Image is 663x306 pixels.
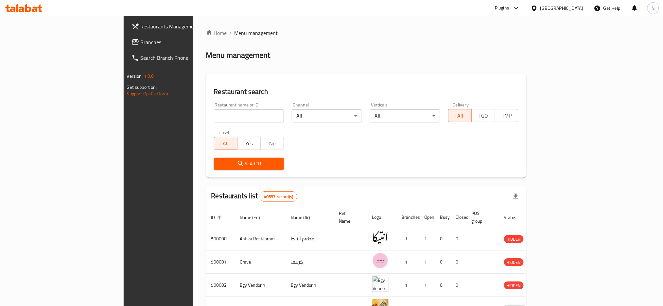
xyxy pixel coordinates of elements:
[451,207,466,227] th: Closed
[144,72,154,80] span: 1.0.0
[286,227,334,250] td: مطعم أنتيكا
[235,227,286,250] td: Antika Restaurant
[214,137,237,150] button: All
[372,229,389,246] img: Antika Restaurant
[504,282,524,289] span: HIDDEN
[435,274,451,297] td: 0
[451,111,469,121] span: All
[475,111,493,121] span: TGO
[206,50,270,60] h2: Menu management
[372,252,389,269] img: Crave
[435,207,451,227] th: Busy
[286,250,334,274] td: كرييف
[217,139,235,148] span: All
[291,214,319,221] span: Name (Ar)
[214,158,284,170] button: Search
[540,5,584,12] div: [GEOGRAPHIC_DATA]
[292,109,362,122] div: All
[435,250,451,274] td: 0
[127,89,168,98] a: Support.OpsPlatform
[141,38,229,46] span: Branches
[472,209,491,225] span: POS group
[263,139,281,148] span: No
[396,227,419,250] td: 1
[235,274,286,297] td: Egy Vendor 1
[495,109,518,122] button: TMP
[141,23,229,30] span: Restaurants Management
[508,189,524,204] div: Export file
[451,274,466,297] td: 0
[218,130,231,135] label: Upsell
[214,109,284,122] input: Search for restaurant name or ID..
[214,87,519,97] h2: Restaurant search
[419,274,435,297] td: 1
[419,227,435,250] td: 1
[126,50,235,66] a: Search Branch Phone
[127,83,157,91] span: Get support on:
[419,250,435,274] td: 1
[396,207,419,227] th: Branches
[652,5,654,12] span: N
[453,103,469,107] label: Delivery
[260,191,297,202] div: Total records count
[372,276,389,292] img: Egy Vendor 1
[211,214,224,221] span: ID
[451,227,466,250] td: 0
[504,235,524,243] span: HIDDEN
[126,34,235,50] a: Branches
[127,72,143,80] span: Version:
[240,214,269,221] span: Name (En)
[339,209,359,225] span: Ref. Name
[504,259,524,266] span: HIDDEN
[206,29,527,37] nav: breadcrumb
[448,109,472,122] button: All
[141,54,229,62] span: Search Branch Phone
[472,109,495,122] button: TGO
[126,19,235,34] a: Restaurants Management
[219,160,279,168] span: Search
[504,214,525,221] span: Status
[419,207,435,227] th: Open
[235,29,278,37] span: Menu management
[240,139,258,148] span: Yes
[211,191,298,202] h2: Restaurants list
[260,137,284,150] button: No
[235,250,286,274] td: Crave
[498,111,516,121] span: TMP
[367,207,396,227] th: Logo
[396,250,419,274] td: 1
[260,194,297,200] span: 40597 record(s)
[286,274,334,297] td: Egy Vendor 1
[435,227,451,250] td: 0
[396,274,419,297] td: 1
[237,137,261,150] button: Yes
[451,250,466,274] td: 0
[495,4,509,12] div: Plugins
[370,109,440,122] div: All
